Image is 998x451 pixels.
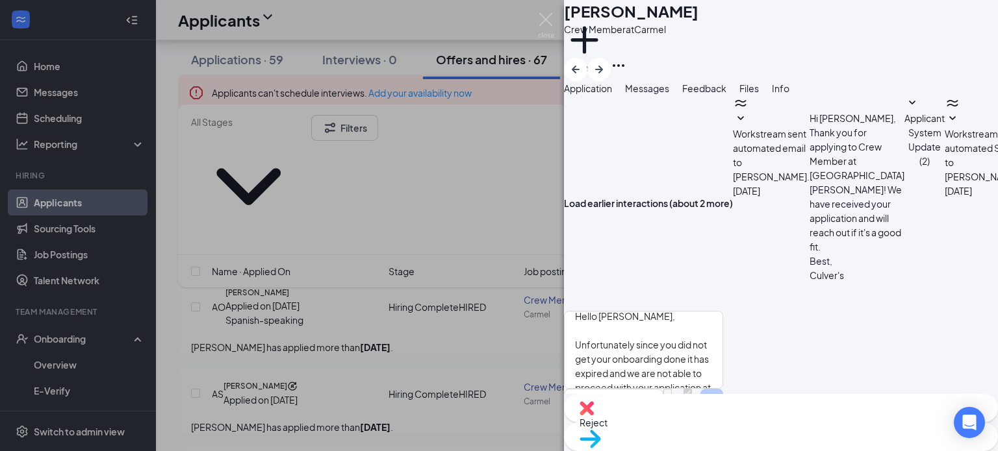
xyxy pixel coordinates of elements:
button: Full text editorPen [564,389,663,415]
span: Files [739,82,759,94]
svg: SmallChevronDown [945,111,960,127]
svg: Plus [564,19,605,60]
svg: ArrowRight [591,62,607,77]
span: Info [772,82,789,94]
p: Hi [PERSON_NAME], [810,111,904,125]
div: Crew Member at Carmel [564,22,698,36]
button: PlusAdd a tag [564,19,605,75]
button: Send [700,389,723,430]
button: ArrowLeftNew [564,58,587,81]
button: Load earlier interactions (about 2 more) [564,196,733,210]
svg: SmallChevronDown [904,95,920,111]
span: [DATE] [733,184,760,198]
button: SmallChevronDownApplicant System Update (2) [904,95,945,168]
p: Best, [810,254,904,268]
span: Application [564,82,612,94]
div: Open Intercom Messenger [954,407,985,438]
span: Reject [580,415,982,430]
span: Messages [625,82,669,94]
svg: Ellipses [611,58,626,73]
span: Applicant System Update (2) [904,112,945,167]
span: [DATE] [945,184,972,198]
svg: ArrowLeftNew [568,62,583,77]
span: Workstream sent automated email to [PERSON_NAME]. [733,128,810,182]
p: Culver's [810,268,904,282]
svg: SmallChevronDown [733,111,748,127]
svg: WorkstreamLogo [945,95,960,111]
p: Thank you for applying to Crew Member at [GEOGRAPHIC_DATA][PERSON_NAME]! We have received your ap... [810,125,904,254]
span: Feedback [682,82,726,94]
textarea: Hello [PERSON_NAME], Unfortunately since you did not get your onboarding done it has expired and ... [564,311,723,389]
svg: WorkstreamLogo [733,95,748,111]
button: ArrowRight [587,58,611,81]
